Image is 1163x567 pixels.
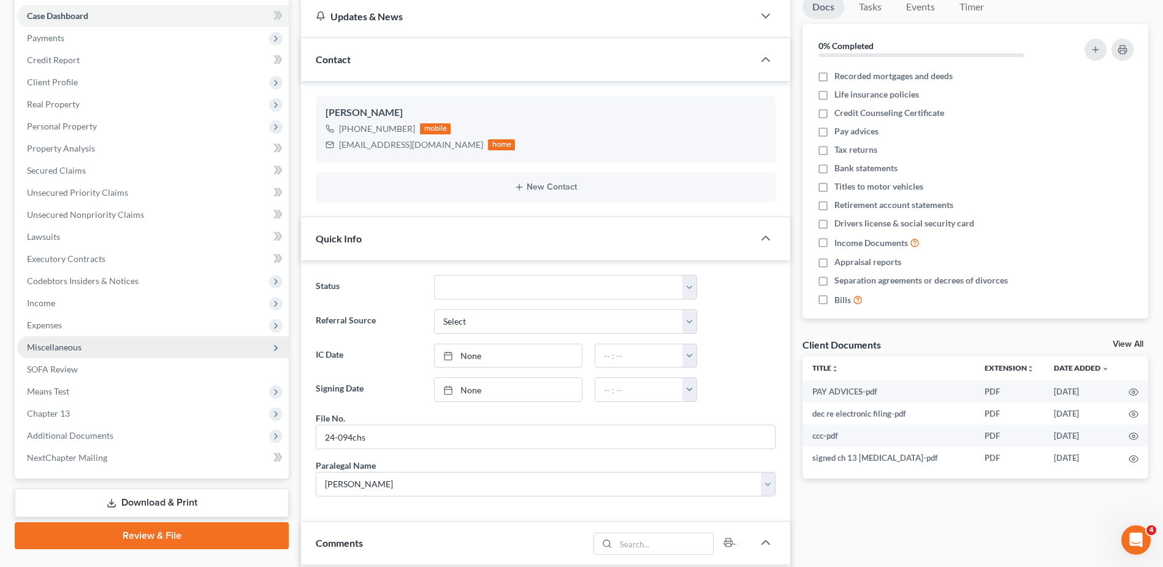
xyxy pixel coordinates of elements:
[27,320,62,330] span: Expenses
[27,187,128,198] span: Unsecured Priority Claims
[834,217,974,229] span: Drivers license & social security card
[17,182,289,204] a: Unsecured Priority Claims
[831,365,839,372] i: unfold_more
[326,106,766,120] div: [PERSON_NAME]
[27,165,86,175] span: Secured Claims
[803,425,975,447] td: ccc-pdf
[420,123,451,134] div: mobile
[1113,340,1143,349] a: View All
[27,364,78,374] span: SOFA Review
[435,344,582,368] a: None
[17,358,289,380] a: SOFA Review
[17,49,289,71] a: Credit Report
[27,276,139,286] span: Codebtors Insiders & Notices
[27,209,144,220] span: Unsecured Nonpriority Claims
[1027,365,1034,372] i: unfold_more
[17,137,289,160] a: Property Analysis
[27,55,80,65] span: Credit Report
[803,447,975,469] td: signed ch 13 [MEDICAL_DATA]-pdf
[27,10,88,21] span: Case Dashboard
[310,309,427,334] label: Referral Source
[975,447,1044,469] td: PDF
[326,182,766,192] button: New Contact
[834,125,879,137] span: Pay advices
[834,274,1008,287] span: Separation agreements or decrees of divorces
[27,452,107,463] span: NextChapter Mailing
[339,123,415,135] div: [PHONE_NUMBER]
[1044,447,1119,469] td: [DATE]
[834,107,944,119] span: Credit Counseling Certificate
[27,121,97,131] span: Personal Property
[316,425,775,449] input: --
[310,377,427,402] label: Signing Date
[15,522,289,549] a: Review & File
[1044,425,1119,447] td: [DATE]
[17,248,289,270] a: Executory Contracts
[27,408,70,418] span: Chapter 13
[985,363,1034,372] a: Extensionunfold_more
[17,226,289,248] a: Lawsuits
[27,231,60,242] span: Lawsuits
[803,380,975,403] td: PAY ADVICES-pdf
[310,275,427,299] label: Status
[27,253,105,264] span: Executory Contracts
[818,40,874,51] strong: 0% Completed
[488,139,515,150] div: home
[316,10,739,23] div: Updates & News
[316,459,376,472] div: Paralegal Name
[803,403,975,425] td: dec re electronic filing-pdf
[1146,525,1156,535] span: 4
[339,139,483,151] div: [EMAIL_ADDRESS][DOMAIN_NAME]
[316,412,345,425] div: File No.
[17,447,289,469] a: NextChapter Mailing
[1121,525,1151,555] iframe: Intercom live chat
[27,298,55,308] span: Income
[1044,380,1119,403] td: [DATE]
[17,160,289,182] a: Secured Claims
[803,338,881,351] div: Client Documents
[834,70,953,82] span: Recorded mortgages and deeds
[834,144,877,156] span: Tax returns
[17,204,289,226] a: Unsecured Nonpriority Claims
[27,99,80,109] span: Real Property
[27,77,78,87] span: Client Profile
[812,363,839,372] a: Titleunfold_more
[834,294,851,306] span: Bills
[616,533,713,554] input: Search...
[975,380,1044,403] td: PDF
[1054,363,1109,372] a: Date Added expand_more
[316,537,363,549] span: Comments
[834,162,898,174] span: Bank statements
[316,233,362,244] span: Quick Info
[1044,403,1119,425] td: [DATE]
[595,378,683,401] input: -- : --
[834,237,908,249] span: Income Documents
[834,88,919,101] span: Life insurance policies
[975,403,1044,425] td: PDF
[1102,365,1109,372] i: expand_more
[27,386,69,396] span: Means Test
[975,425,1044,447] td: PDF
[834,180,923,193] span: Titles to motor vehicles
[834,199,953,211] span: Retirement account statements
[27,143,95,153] span: Property Analysis
[310,344,427,368] label: IC Date
[834,256,901,268] span: Appraisal reports
[27,430,113,441] span: Additional Documents
[15,488,289,517] a: Download & Print
[27,33,64,43] span: Payments
[27,342,82,352] span: Miscellaneous
[17,5,289,27] a: Case Dashboard
[595,344,683,368] input: -- : --
[316,53,351,65] span: Contact
[435,378,582,401] a: None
